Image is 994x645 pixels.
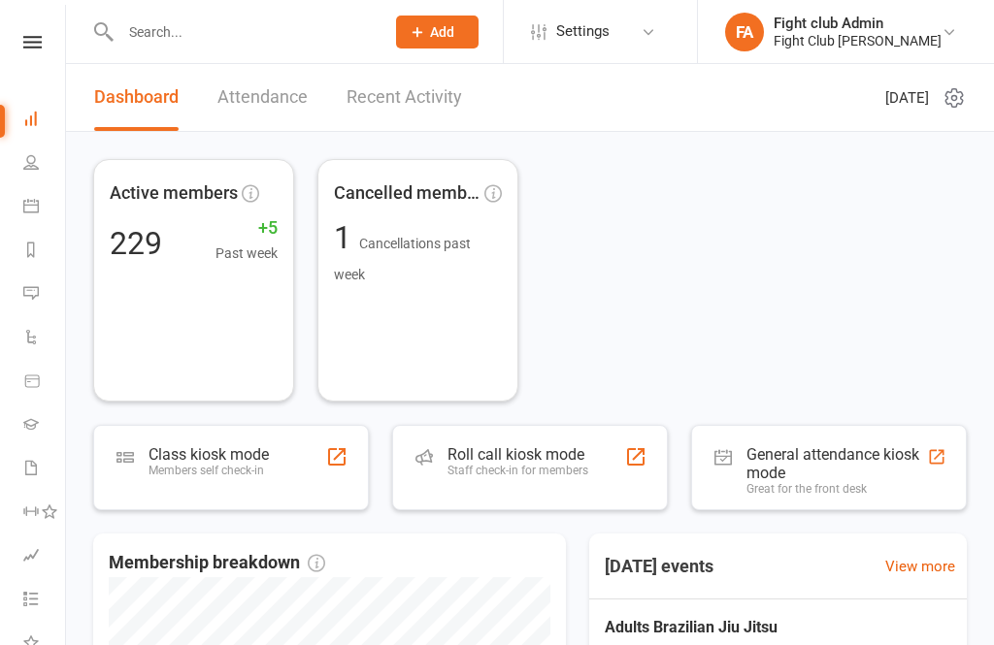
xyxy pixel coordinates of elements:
[605,615,839,640] span: Adults Brazilian Jiu Jitsu
[725,13,764,51] div: FA
[23,535,67,579] a: Assessments
[334,236,471,282] span: Cancellations past week
[23,99,67,143] a: Dashboard
[447,445,588,464] div: Roll call kiosk mode
[23,361,67,404] a: Product Sales
[885,86,929,110] span: [DATE]
[396,16,479,48] button: Add
[885,555,955,578] a: View more
[217,64,308,131] a: Attendance
[23,186,67,230] a: Calendar
[334,179,480,208] span: Cancelled members
[23,230,67,274] a: Reports
[556,10,610,53] span: Settings
[110,228,162,259] div: 229
[774,32,942,49] div: Fight Club [PERSON_NAME]
[109,549,325,577] span: Membership breakdown
[589,549,729,584] h3: [DATE] events
[94,64,179,131] a: Dashboard
[149,445,269,464] div: Class kiosk mode
[23,143,67,186] a: People
[110,179,238,208] span: Active members
[347,64,462,131] a: Recent Activity
[430,24,454,40] span: Add
[334,219,359,256] span: 1
[746,482,927,496] div: Great for the front desk
[746,445,927,482] div: General attendance kiosk mode
[774,15,942,32] div: Fight club Admin
[447,464,588,477] div: Staff check-in for members
[215,242,278,264] span: Past week
[149,464,269,477] div: Members self check-in
[215,214,278,242] span: +5
[115,18,371,46] input: Search...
